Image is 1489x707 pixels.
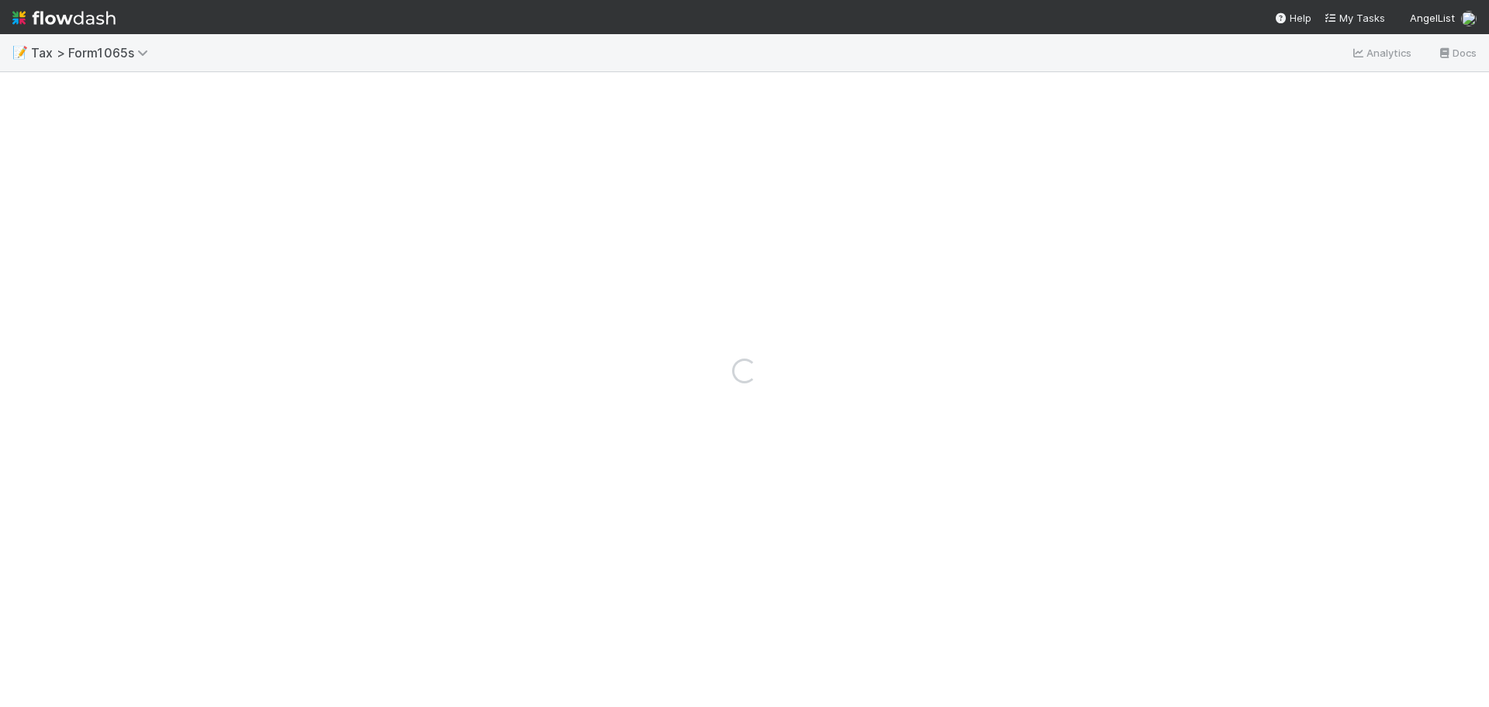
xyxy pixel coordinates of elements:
[1410,12,1455,24] span: AngelList
[1461,11,1477,26] img: avatar_d45d11ee-0024-4901-936f-9df0a9cc3b4e.png
[1324,10,1385,26] a: My Tasks
[1324,12,1385,24] span: My Tasks
[1274,10,1311,26] div: Help
[12,5,116,31] img: logo-inverted-e16ddd16eac7371096b0.svg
